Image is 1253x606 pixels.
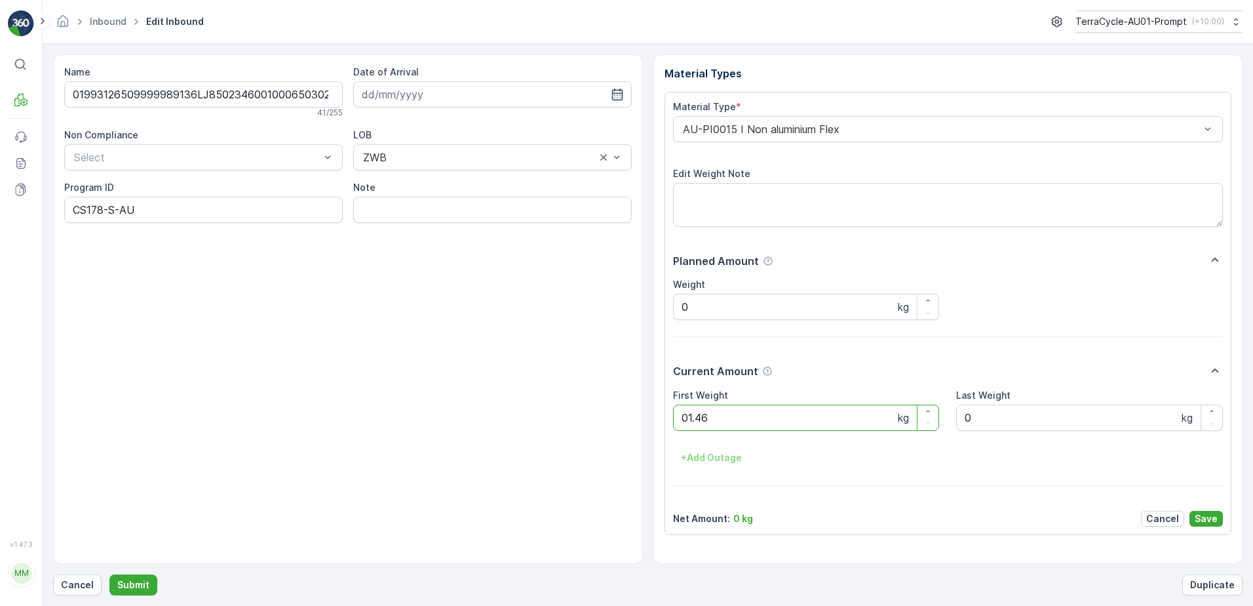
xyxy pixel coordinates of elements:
[317,108,343,118] p: 41 / 255
[673,447,750,468] button: +Add Outage
[1141,511,1184,527] button: Cancel
[898,299,909,315] p: kg
[733,512,753,525] p: 0 kg
[1075,15,1187,28] p: TerraCycle-AU01-Prompt
[144,15,206,28] span: Edit Inbound
[1146,512,1179,525] p: Cancel
[762,366,773,376] div: Help Tooltip Icon
[53,575,102,596] button: Cancel
[8,551,34,596] button: MM
[1189,511,1223,527] button: Save
[117,578,149,592] p: Submit
[41,564,110,596] p: [EMAIL_ADDRESS][PERSON_NAME][DOMAIN_NAME]
[1195,512,1218,525] p: Save
[1075,10,1243,33] button: TerraCycle-AU01-Prompt(+10:00)
[8,10,34,37] img: logo
[90,16,126,27] a: Inbound
[1182,575,1243,596] button: Duplicate
[665,66,1232,81] p: Material Types
[64,129,138,140] label: Non Compliance
[56,19,70,30] a: Homepage
[353,129,372,140] label: LOB
[763,256,773,266] div: Help Tooltip Icon
[673,512,730,525] p: Net Amount :
[41,551,110,564] p: MRF.AU01
[673,101,736,112] label: Material Type
[64,182,114,193] label: Program ID
[74,150,320,165] p: Select
[673,168,750,179] label: Edit Weight Note
[61,578,94,592] p: Cancel
[30,59,43,70] p: ⌘B
[673,253,759,269] p: Planned Amount
[109,575,157,596] button: Submit
[353,182,376,193] label: Note
[1192,16,1224,27] p: ( +10:00 )
[673,363,758,379] p: Current Amount
[353,81,632,108] input: dd/mm/yyyy
[64,66,90,77] label: Name
[673,390,728,401] label: First Weight
[681,451,742,464] p: + Add Outage
[8,540,34,548] span: v 1.47.3
[11,563,32,584] div: MM
[1190,578,1235,592] p: Duplicate
[956,390,1011,401] label: Last Weight
[673,279,705,290] label: Weight
[1182,410,1193,426] p: kg
[898,410,909,426] p: kg
[353,66,419,77] label: Date of Arrival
